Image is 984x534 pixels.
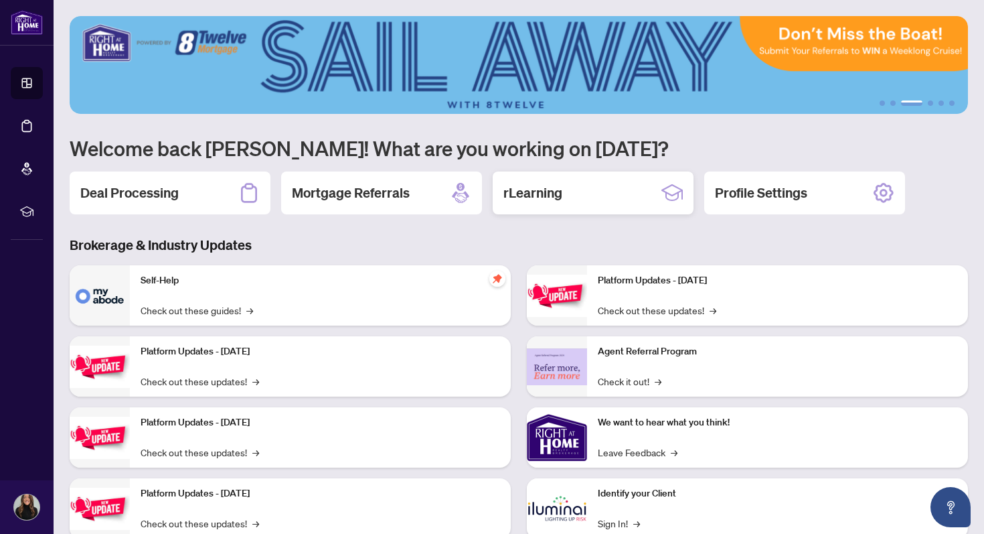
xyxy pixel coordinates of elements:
[930,487,971,527] button: Open asap
[252,374,259,389] span: →
[890,101,896,106] button: 2
[598,486,957,501] p: Identify your Client
[252,516,259,531] span: →
[70,16,968,114] img: Slide 2
[598,374,661,389] a: Check it out!→
[598,445,677,460] a: Leave Feedback→
[655,374,661,389] span: →
[141,415,500,430] p: Platform Updates - [DATE]
[527,275,587,317] img: Platform Updates - June 23, 2025
[80,184,179,202] h2: Deal Processing
[141,273,500,288] p: Self-Help
[598,516,640,531] a: Sign In!→
[633,516,640,531] span: →
[292,184,410,202] h2: Mortgage Referrals
[489,271,505,287] span: pushpin
[715,184,807,202] h2: Profile Settings
[70,417,130,459] img: Platform Updates - July 21, 2025
[598,415,957,430] p: We want to hear what you think!
[141,516,259,531] a: Check out these updates!→
[14,494,39,520] img: Profile Icon
[949,101,955,106] button: 6
[70,488,130,530] img: Platform Updates - July 8, 2025
[246,303,253,318] span: →
[527,348,587,385] img: Agent Referral Program
[880,101,885,106] button: 1
[70,265,130,326] img: Self-Help
[70,135,968,161] h1: Welcome back [PERSON_NAME]! What are you working on [DATE]?
[901,101,922,106] button: 3
[527,407,587,468] img: We want to hear what you think!
[598,273,957,288] p: Platform Updates - [DATE]
[141,445,259,460] a: Check out these updates!→
[70,346,130,388] img: Platform Updates - September 16, 2025
[938,101,944,106] button: 5
[252,445,259,460] span: →
[141,344,500,359] p: Platform Updates - [DATE]
[671,445,677,460] span: →
[928,101,933,106] button: 4
[11,10,43,35] img: logo
[598,303,716,318] a: Check out these updates!→
[141,374,259,389] a: Check out these updates!→
[141,303,253,318] a: Check out these guides!→
[598,344,957,359] p: Agent Referral Program
[141,486,500,501] p: Platform Updates - [DATE]
[503,184,562,202] h2: rLearning
[710,303,716,318] span: →
[70,236,968,255] h3: Brokerage & Industry Updates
